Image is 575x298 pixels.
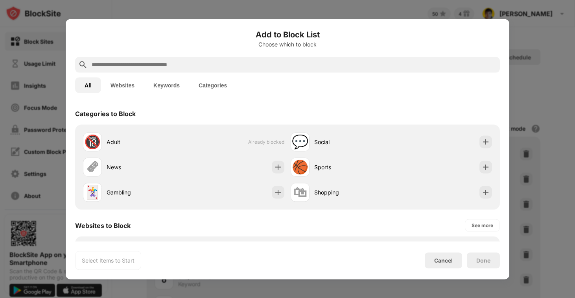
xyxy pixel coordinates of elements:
button: Keywords [144,77,189,93]
h6: Add to Block List [75,28,500,40]
div: 🏀 [292,159,308,175]
div: 🛍 [293,184,307,200]
div: Gambling [107,188,184,196]
div: Shopping [314,188,391,196]
div: Done [476,257,490,263]
button: All [75,77,101,93]
div: Categories to Block [75,109,136,117]
div: 🔞 [84,134,101,150]
span: Already blocked [248,139,284,145]
div: 🃏 [84,184,101,200]
div: See more [472,221,493,229]
button: Categories [189,77,236,93]
div: Select Items to Start [82,256,135,264]
div: News [107,163,184,171]
div: Choose which to block [75,41,500,47]
div: Cancel [434,257,453,264]
button: Websites [101,77,144,93]
div: 💬 [292,134,308,150]
div: 🗞 [86,159,99,175]
div: Adult [107,138,184,146]
div: Sports [314,163,391,171]
div: Social [314,138,391,146]
div: Websites to Block [75,221,131,229]
img: search.svg [78,60,88,69]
